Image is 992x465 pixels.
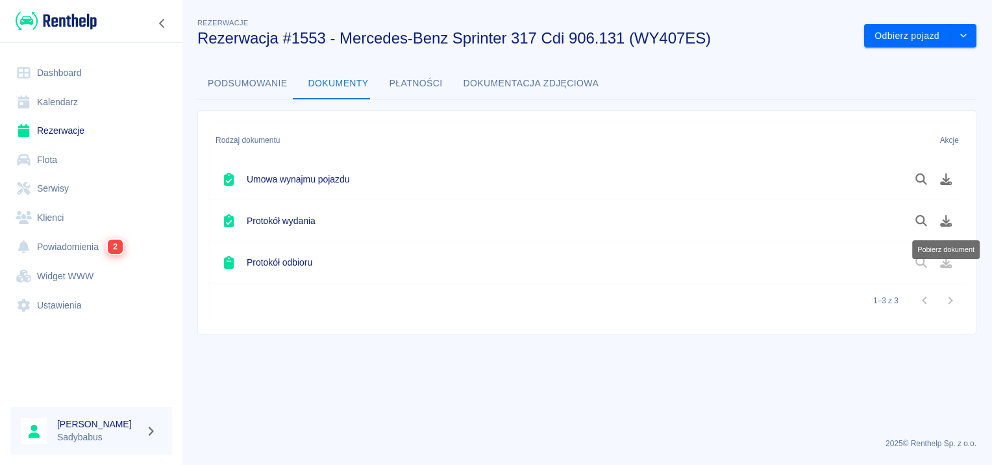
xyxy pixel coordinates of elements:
[873,295,899,307] p: 1–3 z 3
[247,173,349,186] h6: Umowa wynajmu pojazdu
[247,214,316,227] h6: Protokół wydania
[864,24,950,48] button: Odbierz pojazd
[950,24,976,48] button: drop-down
[10,203,172,232] a: Klienci
[934,168,959,190] button: Pobierz dokument
[247,256,312,269] h6: Protokół odbioru
[57,431,140,444] p: Sadybabus
[197,438,976,449] p: 2025 © Renthelp Sp. z o.o.
[197,29,854,47] h3: Rezerwacja #1553 - Mercedes-Benz Sprinter 317 Cdi 906.131 (WY407ES)
[934,210,959,232] button: Pobierz dokument
[108,240,123,255] span: 2
[197,19,248,27] span: Rezerwacje
[912,240,980,259] div: Pobierz dokument
[10,232,172,262] a: Powiadomienia2
[909,210,934,232] button: Podgląd dokumentu
[57,418,140,431] h6: [PERSON_NAME]
[10,174,172,203] a: Serwisy
[197,68,298,99] button: Podsumowanie
[10,58,172,88] a: Dashboard
[379,68,453,99] button: Płatności
[940,122,959,158] div: Akcje
[10,88,172,117] a: Kalendarz
[209,122,889,158] div: Rodzaj dokumentu
[16,10,97,32] img: Renthelp logo
[453,68,610,99] button: Dokumentacja zdjęciowa
[10,291,172,320] a: Ustawienia
[298,68,379,99] button: Dokumenty
[909,168,934,190] button: Podgląd dokumentu
[10,10,97,32] a: Renthelp logo
[10,145,172,175] a: Flota
[153,15,172,32] button: Zwiń nawigację
[216,122,280,158] div: Rodzaj dokumentu
[10,116,172,145] a: Rezerwacje
[889,122,965,158] div: Akcje
[10,262,172,291] a: Widget WWW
